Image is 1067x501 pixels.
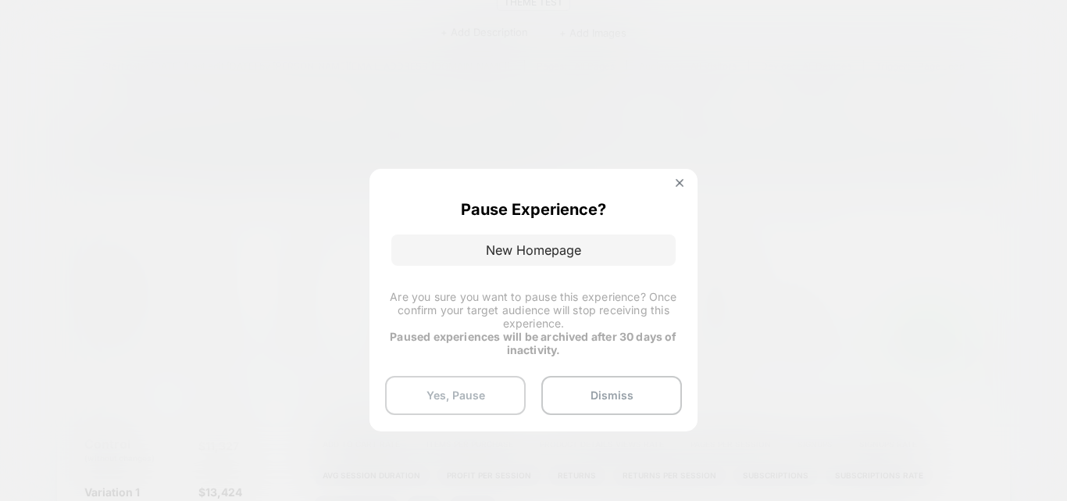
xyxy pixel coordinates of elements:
img: close [676,179,683,187]
button: Yes, Pause [385,376,526,415]
span: Are you sure you want to pause this experience? Once confirm your target audience will stop recei... [390,290,676,330]
strong: Paused experiences will be archived after 30 days of inactivity. [390,330,676,356]
p: New Homepage [391,234,676,266]
p: Pause Experience? [461,200,606,219]
button: Dismiss [541,376,682,415]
